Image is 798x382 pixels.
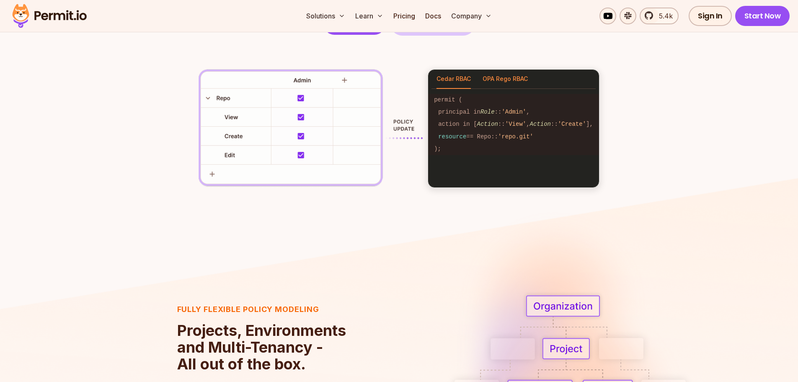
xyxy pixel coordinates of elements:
[436,70,471,89] button: Cedar RBAC
[428,94,599,106] code: permit (
[303,8,349,24] button: Solutions
[352,8,387,24] button: Learn
[422,8,444,24] a: Docs
[448,8,495,24] button: Company
[428,106,599,118] code: principal in :: ,
[390,8,418,24] a: Pricing
[8,2,90,30] img: Permit logo
[498,133,533,140] span: 'repo.git'
[530,121,551,127] span: Action
[428,143,599,155] code: );
[177,304,405,315] h3: Fully flexible policy modeling
[483,70,528,89] button: OPA Rego RBAC
[654,11,673,21] span: 5.4k
[428,131,599,143] code: == Repo::
[428,118,599,130] code: action in [ :: , :: ],
[640,8,679,24] a: 5.4k
[689,6,732,26] a: Sign In
[177,322,405,372] h2: Projects, Environments and Multi-Tenancy - All out of the box.
[501,109,526,115] span: 'Admin'
[477,121,498,127] span: Action
[505,121,526,127] span: 'View'
[735,6,790,26] a: Start Now
[438,133,466,140] span: resource
[480,109,495,115] span: Role
[558,121,586,127] span: 'Create'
